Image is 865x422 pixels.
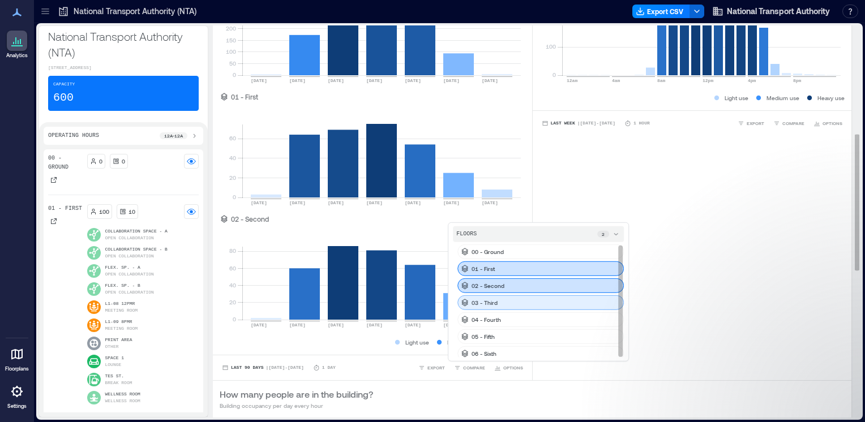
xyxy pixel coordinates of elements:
text: 4am [612,78,620,83]
text: [DATE] [443,200,460,205]
button: Last 90 Days |[DATE]-[DATE] [220,362,306,373]
p: 01 - First [48,204,82,213]
p: Meeting Room [105,307,138,314]
text: 8am [657,78,666,83]
p: Medium use [766,93,799,102]
text: 4pm [748,78,756,83]
p: 04 - Fourth [472,315,501,324]
text: [DATE] [251,322,267,328]
p: Capacity [53,81,75,88]
p: Collaboration Space - B [105,246,168,253]
a: Floorplans [2,341,32,376]
p: 02 - Second [231,214,269,223]
p: Light use [725,93,748,102]
p: 05 - Fifth [472,332,495,341]
p: Space 1 [105,355,125,361]
tspan: 0 [233,193,236,200]
button: Last Week |[DATE]-[DATE] [539,118,618,129]
text: [DATE] [366,322,383,328]
span: COMPARE [782,120,804,127]
p: Flex. Sp. - B [105,282,154,289]
p: Heavy use [817,93,845,102]
text: [DATE] [328,78,344,83]
p: L1-09 8PMR [105,318,138,325]
text: [DATE] [405,78,421,83]
text: [DATE] [251,78,267,83]
text: [DATE] [289,322,306,328]
p: Flex. Sp. - A [105,264,154,271]
tspan: 40 [229,154,236,161]
p: 03 - Third [472,298,498,307]
p: 1 Hour [633,120,650,127]
button: OPTIONS [492,362,525,373]
button: Export CSV [632,5,690,18]
span: National Transport Authority [727,6,830,17]
button: National Transport Authority [709,2,833,20]
text: [DATE] [405,322,421,328]
span: OPTIONS [823,120,842,127]
p: Wellness Room [105,391,140,398]
p: National Transport Authority (NTA) [48,28,199,60]
p: Light use [405,338,429,347]
p: 100 [99,207,109,216]
p: Collaboration Space - A [105,228,168,235]
text: [DATE] [366,78,383,83]
tspan: 80 [229,247,236,254]
text: [DATE] [482,78,498,83]
text: [DATE] [405,200,421,205]
p: [STREET_ADDRESS] [48,64,199,71]
p: Open Collaboration [105,253,154,260]
tspan: 20 [229,174,236,181]
p: Settings [7,403,27,410]
p: 12a - 12a [164,132,183,139]
span: EXPORT [427,364,445,371]
tspan: 0 [233,71,236,78]
p: Building occupancy per day every hour [220,401,373,410]
text: [DATE] [251,200,267,205]
p: 06 - Sixth [472,349,496,358]
p: L1-08 12PMR [105,300,138,307]
tspan: 40 [229,282,236,288]
p: Other [105,343,119,350]
p: Wellness Room [105,398,140,404]
text: 12pm [703,78,713,83]
tspan: 200 [226,25,236,32]
a: Settings [3,378,31,413]
tspan: 150 [226,37,236,44]
text: [DATE] [289,200,306,205]
text: [DATE] [443,322,460,328]
p: Analytics [6,52,28,59]
text: [DATE] [328,200,344,205]
p: 01 - First [472,264,495,273]
button: COMPARE [452,362,487,373]
a: Analytics [3,27,31,62]
p: Operating Hours [48,131,99,140]
span: EXPORT [747,120,764,127]
p: 00 - Ground [48,154,83,172]
tspan: 100 [545,43,555,50]
button: EXPORT [416,362,447,373]
tspan: 100 [226,48,236,55]
p: How many people are in the building? [220,387,373,401]
p: Floorplans [5,365,29,372]
p: Print Area [105,337,132,343]
p: 2 [602,231,605,238]
p: Open Collaboration [105,235,154,242]
p: Break Room [105,380,132,386]
tspan: 60 [229,265,236,272]
p: 0 [99,157,102,166]
p: 02 - Second [472,281,504,290]
p: Tes St. [105,373,132,380]
button: COMPARE [771,118,807,129]
p: 600 [53,90,74,106]
p: 10 [129,207,135,216]
text: [DATE] [289,78,306,83]
text: 8pm [793,78,802,83]
text: [DATE] [443,78,460,83]
p: 00 - Ground [472,247,504,256]
tspan: 60 [229,135,236,141]
tspan: 20 [229,299,236,305]
p: National Transport Authority (NTA) [74,6,196,17]
text: [DATE] [328,322,344,328]
button: EXPORT [735,118,766,129]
